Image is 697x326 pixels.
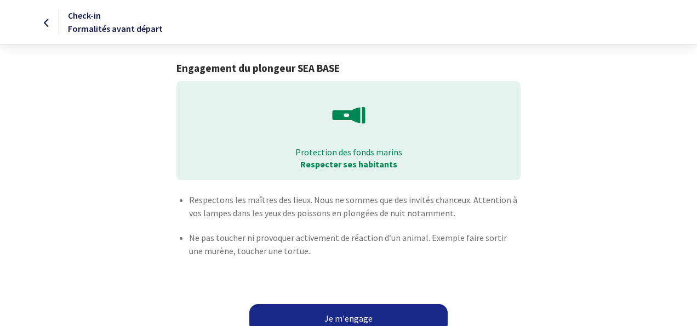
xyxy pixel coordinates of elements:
p: Protection des fonds marins [184,146,512,158]
strong: Respecter ses habitants [300,159,397,170]
p: Ne pas toucher ni provoquer activement de réaction d’un animal. Exemple faire sortir une murène, ... [189,231,520,257]
span: Check-in Formalités avant départ [68,10,163,34]
p: Respectons les maîtres des lieux. Nous ne sommes que des invités chanceux. Attention à vos lampes... [189,193,520,220]
h1: Engagement du plongeur SEA BASE [176,62,520,75]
